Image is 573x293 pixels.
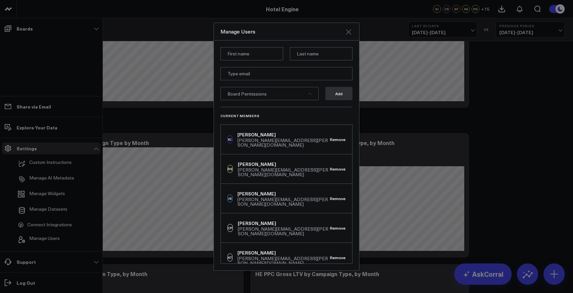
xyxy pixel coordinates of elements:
button: Remove [330,196,346,201]
div: KJ [227,135,232,143]
h3: Current Members [221,114,352,118]
button: Remove [330,255,346,260]
div: [PERSON_NAME][EMAIL_ADDRESS][PERSON_NAME][DOMAIN_NAME] [237,256,330,265]
button: Remove [330,137,346,142]
input: Last name [290,47,352,60]
div: [PERSON_NAME][EMAIL_ADDRESS][PERSON_NAME][DOMAIN_NAME] [237,138,330,147]
div: [PERSON_NAME] [238,161,330,168]
div: CP [227,224,233,232]
div: AT [227,254,232,261]
div: [PERSON_NAME][EMAIL_ADDRESS][PERSON_NAME][DOMAIN_NAME] [237,197,330,206]
div: [PERSON_NAME][EMAIL_ADDRESS][PERSON_NAME][DOMAIN_NAME] [238,227,330,236]
div: [PERSON_NAME] [237,131,330,138]
button: Add [325,87,352,100]
button: Remove [330,167,346,171]
button: Close [345,28,352,36]
div: [PERSON_NAME] [237,250,330,256]
button: Remove [330,226,346,230]
input: Type email [221,67,352,80]
div: Manage Users [221,28,345,35]
div: [PERSON_NAME] [238,220,330,227]
div: [PERSON_NAME][EMAIL_ADDRESS][PERSON_NAME][DOMAIN_NAME] [238,168,330,177]
div: RS [227,165,233,173]
div: [PERSON_NAME] [237,190,330,197]
input: First name [221,47,283,60]
span: Board Permissions [227,91,267,97]
div: JS [227,194,232,202]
